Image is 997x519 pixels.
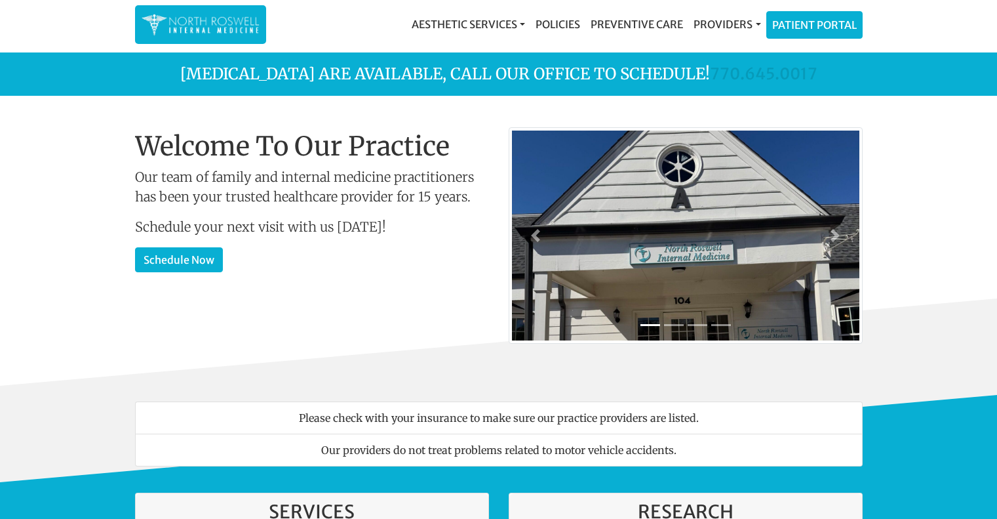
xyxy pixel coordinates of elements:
[585,11,688,37] a: Preventive Care
[530,11,585,37] a: Policies
[135,434,863,467] li: Our providers do not treat problems related to motor vehicle accidents.
[710,64,817,84] a: 770.645.0017
[135,402,863,434] li: Please check with your insurance to make sure our practice providers are listed.
[406,11,530,37] a: Aesthetic Services
[135,217,489,237] p: Schedule your next visit with us [DATE]!
[688,11,766,37] a: Providers
[142,12,260,37] img: North Roswell Internal Medicine
[125,62,872,86] p: [MEDICAL_DATA] are available, call our office to schedule!
[767,12,862,38] a: Patient Portal
[135,167,489,207] p: Our team of family and internal medicine practitioners has been your trusted healthcare provider ...
[135,247,223,272] a: Schedule Now
[135,131,489,162] h1: Welcome To Our Practice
